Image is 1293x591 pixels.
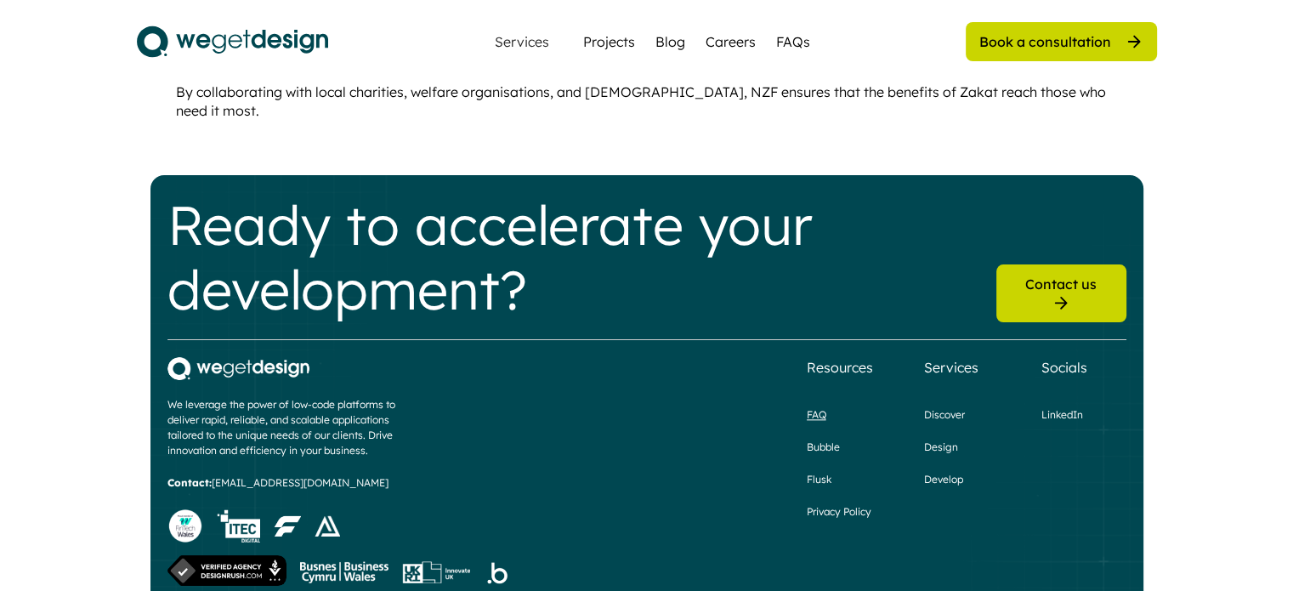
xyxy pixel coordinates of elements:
[924,472,963,487] a: Develop
[807,357,873,378] div: Resources
[167,555,286,586] img: Verified%20Agency%20v3.png
[274,515,301,537] img: image%201%20%281%29.png
[167,397,422,458] div: We leverage the power of low-code platforms to deliver rapid, reliable, and scalable applications...
[300,561,388,583] img: Group%201286.png
[1041,407,1083,423] a: LinkedIn
[167,476,212,489] strong: Contact:
[167,357,309,380] img: 4b569577-11d7-4442-95fc-ebbb524e5eb8.png
[167,475,388,491] div: [EMAIL_ADDRESS][DOMAIN_NAME]
[488,35,556,48] div: Services
[137,20,328,63] img: logo.svg
[315,515,340,537] img: Layer_1.png
[1041,357,1087,378] div: Socials
[924,440,958,455] a: Design
[807,504,871,520] a: Privacy Policy
[776,31,810,52] a: FAQs
[655,31,685,52] a: Blog
[979,32,1111,51] div: Book a consultation
[167,192,983,323] div: Ready to accelerate your development?
[924,407,965,423] a: Discover
[167,508,203,543] img: Website%20Badge%20Light%201.png
[217,509,260,543] img: HNYRHc.tif.png
[807,440,840,455] a: Bubble
[402,561,470,583] img: innovate-sub-logo%201%20%281%29.png
[583,31,635,52] a: Projects
[1025,275,1097,293] div: Contact us
[706,31,756,52] a: Careers
[807,472,831,487] a: Flusk
[807,407,826,423] a: FAQ
[484,558,510,588] img: Group%201287.png
[924,357,978,378] div: Services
